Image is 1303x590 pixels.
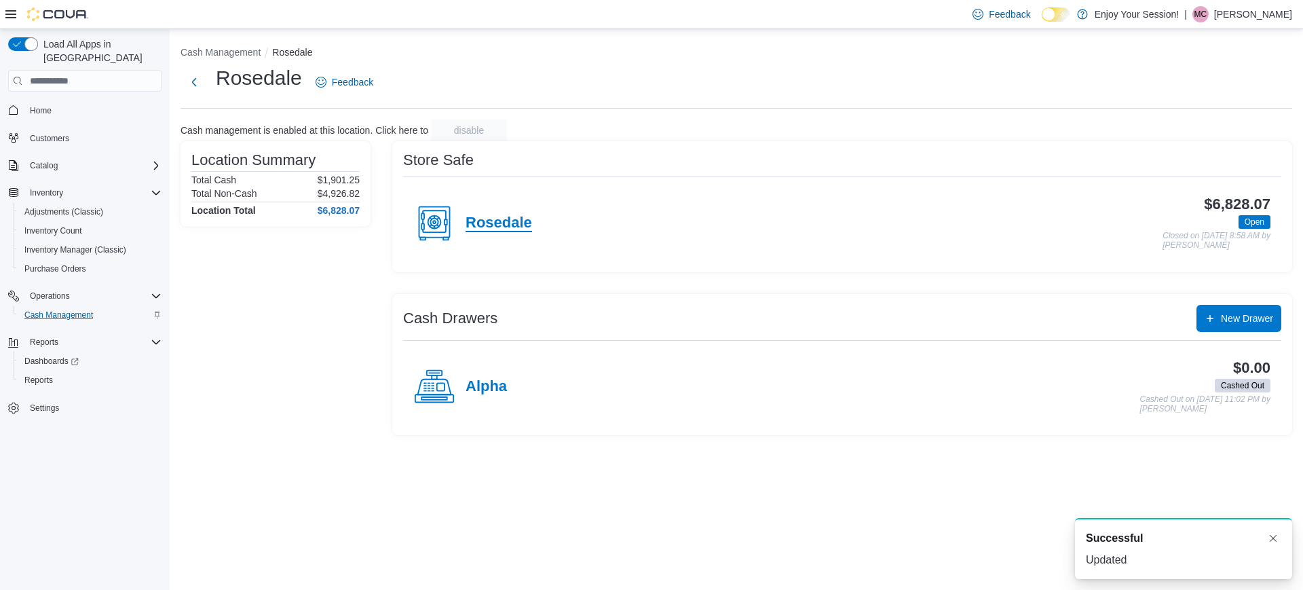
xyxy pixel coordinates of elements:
[272,47,312,58] button: Rosedale
[1265,530,1281,547] button: Dismiss toast
[318,205,360,216] h4: $6,828.07
[24,310,93,320] span: Cash Management
[318,174,360,185] p: $1,901.25
[3,333,167,352] button: Reports
[3,183,167,202] button: Inventory
[24,130,162,147] span: Customers
[3,287,167,306] button: Operations
[14,306,167,325] button: Cash Management
[1221,312,1273,325] span: New Drawer
[431,119,507,141] button: disable
[454,124,484,137] span: disable
[1233,360,1270,376] h3: $0.00
[14,221,167,240] button: Inventory Count
[30,105,52,116] span: Home
[1184,6,1187,22] p: |
[989,7,1030,21] span: Feedback
[19,353,162,369] span: Dashboards
[24,288,162,304] span: Operations
[181,69,208,96] button: Next
[24,263,86,274] span: Purchase Orders
[181,125,428,136] p: Cash management is enabled at this location. Click here to
[24,400,64,416] a: Settings
[332,75,373,89] span: Feedback
[1214,6,1292,22] p: [PERSON_NAME]
[14,240,167,259] button: Inventory Manager (Classic)
[19,223,88,239] a: Inventory Count
[24,130,75,147] a: Customers
[1042,7,1070,22] input: Dark Mode
[1095,6,1179,22] p: Enjoy Your Session!
[24,399,162,416] span: Settings
[1215,379,1270,392] span: Cashed Out
[181,47,261,58] button: Cash Management
[24,225,82,236] span: Inventory Count
[1086,530,1281,547] div: Notification
[19,223,162,239] span: Inventory Count
[19,204,162,220] span: Adjustments (Classic)
[318,188,360,199] p: $4,926.82
[8,94,162,453] nav: Complex example
[30,187,63,198] span: Inventory
[14,259,167,278] button: Purchase Orders
[967,1,1036,28] a: Feedback
[24,334,162,350] span: Reports
[1204,196,1270,213] h3: $6,828.07
[19,353,84,369] a: Dashboards
[24,375,53,386] span: Reports
[3,156,167,175] button: Catalog
[1196,305,1281,332] button: New Drawer
[1221,380,1264,392] span: Cashed Out
[30,133,69,144] span: Customers
[19,261,162,277] span: Purchase Orders
[24,103,57,119] a: Home
[403,152,474,168] h3: Store Safe
[14,371,167,390] button: Reports
[14,352,167,371] a: Dashboards
[24,158,63,174] button: Catalog
[30,291,70,301] span: Operations
[466,378,507,396] h4: Alpha
[19,242,132,258] a: Inventory Manager (Classic)
[30,160,58,171] span: Catalog
[24,356,79,367] span: Dashboards
[1163,232,1270,250] p: Closed on [DATE] 8:58 AM by [PERSON_NAME]
[3,128,167,148] button: Customers
[24,334,64,350] button: Reports
[191,174,236,185] h6: Total Cash
[1192,6,1209,22] div: Michelle Curow
[1086,552,1281,568] div: Updated
[30,337,58,348] span: Reports
[1086,530,1143,547] span: Successful
[24,206,103,217] span: Adjustments (Classic)
[191,152,316,168] h3: Location Summary
[1245,216,1264,228] span: Open
[1139,395,1270,413] p: Cashed Out on [DATE] 11:02 PM by [PERSON_NAME]
[24,185,69,201] button: Inventory
[24,185,162,201] span: Inventory
[3,100,167,119] button: Home
[27,7,88,21] img: Cova
[216,64,302,92] h1: Rosedale
[1194,6,1207,22] span: MC
[19,307,162,323] span: Cash Management
[24,244,126,255] span: Inventory Manager (Classic)
[38,37,162,64] span: Load All Apps in [GEOGRAPHIC_DATA]
[3,398,167,418] button: Settings
[14,202,167,221] button: Adjustments (Classic)
[1239,215,1270,229] span: Open
[19,242,162,258] span: Inventory Manager (Classic)
[191,188,257,199] h6: Total Non-Cash
[24,101,162,118] span: Home
[19,307,98,323] a: Cash Management
[191,205,256,216] h4: Location Total
[19,261,92,277] a: Purchase Orders
[24,158,162,174] span: Catalog
[181,45,1292,62] nav: An example of EuiBreadcrumbs
[19,372,58,388] a: Reports
[19,204,109,220] a: Adjustments (Classic)
[466,215,532,232] h4: Rosedale
[403,310,497,327] h3: Cash Drawers
[24,288,75,304] button: Operations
